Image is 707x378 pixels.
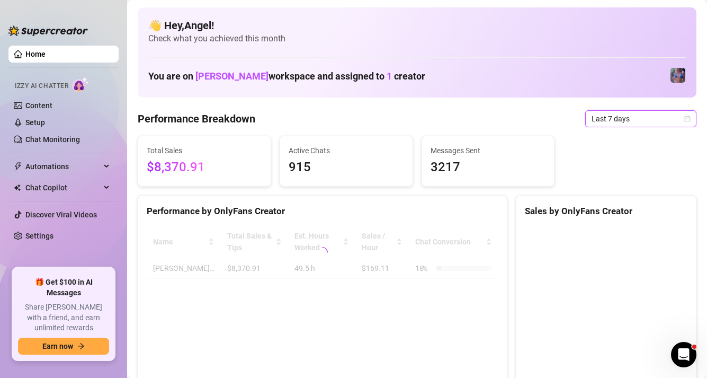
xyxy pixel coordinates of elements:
[525,204,687,218] div: Sales by OnlyFans Creator
[14,162,22,171] span: thunderbolt
[138,111,255,126] h4: Performance Breakdown
[148,71,425,82] h1: You are on workspace and assigned to creator
[14,184,21,191] img: Chat Copilot
[316,246,329,259] span: loading
[42,342,73,350] span: Earn now
[147,157,262,178] span: $8,370.91
[73,77,89,92] img: AI Chatter
[431,157,546,178] span: 3217
[25,210,97,219] a: Discover Viral Videos
[25,101,52,110] a: Content
[431,145,546,156] span: Messages Sent
[25,232,53,240] a: Settings
[289,145,404,156] span: Active Chats
[25,50,46,58] a: Home
[8,25,88,36] img: logo-BBDzfeDw.svg
[670,68,685,83] img: Jaylie
[77,342,85,350] span: arrow-right
[684,116,691,122] span: calendar
[148,33,686,45] span: Check what you achieved this month
[592,111,690,127] span: Last 7 days
[387,71,392,82] span: 1
[195,71,269,82] span: [PERSON_NAME]
[18,302,109,333] span: Share [PERSON_NAME] with a friend, and earn unlimited rewards
[18,338,109,355] button: Earn nowarrow-right
[15,81,68,91] span: Izzy AI Chatter
[25,118,45,127] a: Setup
[25,158,101,175] span: Automations
[25,179,101,196] span: Chat Copilot
[25,135,80,144] a: Chat Monitoring
[18,277,109,298] span: 🎁 Get $100 in AI Messages
[671,342,696,367] iframe: Intercom live chat
[147,204,498,218] div: Performance by OnlyFans Creator
[148,18,686,33] h4: 👋 Hey, Angel !
[289,157,404,178] span: 915
[147,145,262,156] span: Total Sales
